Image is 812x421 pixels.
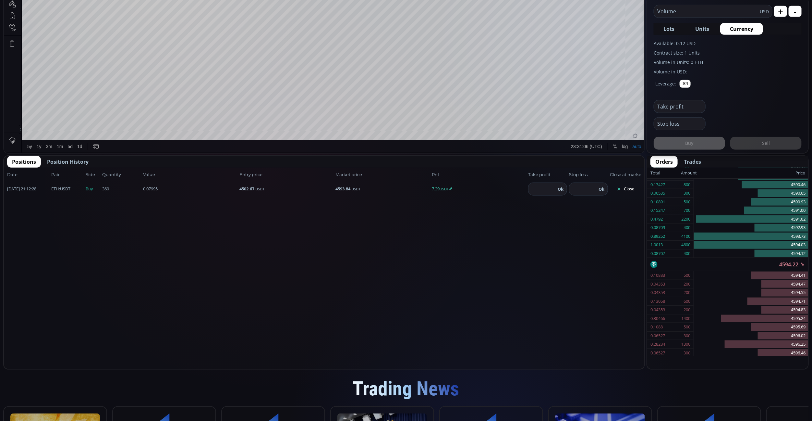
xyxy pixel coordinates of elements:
div: 4594.47 [694,280,808,289]
div: 4501.30 [88,16,103,21]
div: log [618,285,624,290]
span: Take profit [528,172,567,178]
div: 4594.12 [694,249,808,258]
span: Trades [684,158,701,166]
div: 300 [684,349,690,357]
span: Market price [336,172,430,178]
div: 400 [684,249,690,258]
div: Compare [87,4,106,9]
div: 4600 [681,241,690,249]
div: 500 [684,323,690,331]
div: 4590.65 [694,189,808,198]
div: 4590.93 [694,198,808,207]
small: USDT [255,186,264,191]
div: 2200 [681,215,690,223]
div: 800 [684,181,690,189]
button: Position History [42,156,93,168]
span: Close at market [610,172,641,178]
b: 4593.84 [336,186,351,192]
div: 500 [684,271,690,280]
div: 0.4792 [650,215,663,223]
div: Toggle Auto Scale [626,281,640,293]
div: 700 [684,206,690,215]
span: 0.07995 [143,186,237,192]
span: 7.29 [432,186,526,192]
div: 4591.02 [694,215,808,224]
div: 3m [42,285,48,290]
button: Close [610,184,641,194]
span: Lots [663,25,674,33]
div: 0.28284 [650,340,665,349]
label: Available: 0.12 USD [654,40,802,47]
div: 300 [684,189,690,198]
label: Volume in Units: 0 ETH [654,59,802,66]
div: 1m [53,285,59,290]
div: C [146,16,149,21]
button: Ok [556,185,565,193]
span: Date [7,172,49,178]
div: 4594.03 [694,241,808,249]
div: 0.04353 [650,288,665,297]
div: 4412.00 [128,16,144,21]
div: O [84,16,88,21]
button: Trades [679,156,706,168]
div: 4593.73 [694,232,808,241]
small: USDT [352,186,361,191]
div: 1.0013 [650,241,663,249]
div: auto [629,285,637,290]
span: 360 [102,186,141,192]
div: 0.10883 [650,271,665,280]
div: 500 [684,198,690,206]
span: Orders [655,158,673,166]
span: Side [86,172,100,178]
span: Quantity [102,172,141,178]
div: 200 [684,288,690,297]
div: 600 [684,297,690,306]
div: Hide Drawings Toolbar [15,266,18,274]
div: Toggle Percentage [607,281,616,293]
div: 4591.00 [694,206,808,215]
div: 0.08709 [650,223,665,232]
div: 0.04353 [650,306,665,314]
div: ETH [21,15,31,21]
div:  [6,87,11,93]
div: 4594.22 [149,16,164,21]
div: Total [650,169,681,177]
div: 200 [684,280,690,288]
div: 4590.46 [694,181,808,189]
button: Positions [7,156,41,168]
span: 23:31:06 (UTC) [567,285,598,290]
div: 0.10891 [650,198,665,206]
div: Indicators [121,4,141,9]
div: 469.342K [38,23,56,28]
div: Price [697,169,805,177]
div: 0.1088 [650,323,663,331]
b: ETH [51,186,59,192]
label: Volume in USD: [654,68,802,75]
div: 0.89252 [650,232,665,241]
div: 1400 [681,314,690,323]
div: 1300 [681,340,690,349]
div: 4100 [681,232,690,241]
div: 0.30466 [650,314,665,323]
span: USD [760,8,769,15]
button: Orders [650,156,678,168]
span: Units [695,25,709,33]
span: Currency [730,25,753,33]
span: Trading News [353,377,459,400]
label: Contract size: 1 Units [654,49,802,56]
span: PnL [432,172,526,178]
div: 0.17427 [650,181,665,189]
button: Currency [720,23,763,35]
div: H [105,16,108,21]
div: L [126,16,128,21]
div: Volume [21,23,35,28]
button: - [789,6,802,17]
div: 300 [684,332,690,340]
span: Stop loss [569,172,608,178]
button: + [774,6,787,17]
div: 0.06527 [650,349,665,357]
div: 4594.83 [694,306,808,314]
div: 4594.41 [694,271,808,280]
div: 4595.24 [694,314,808,323]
